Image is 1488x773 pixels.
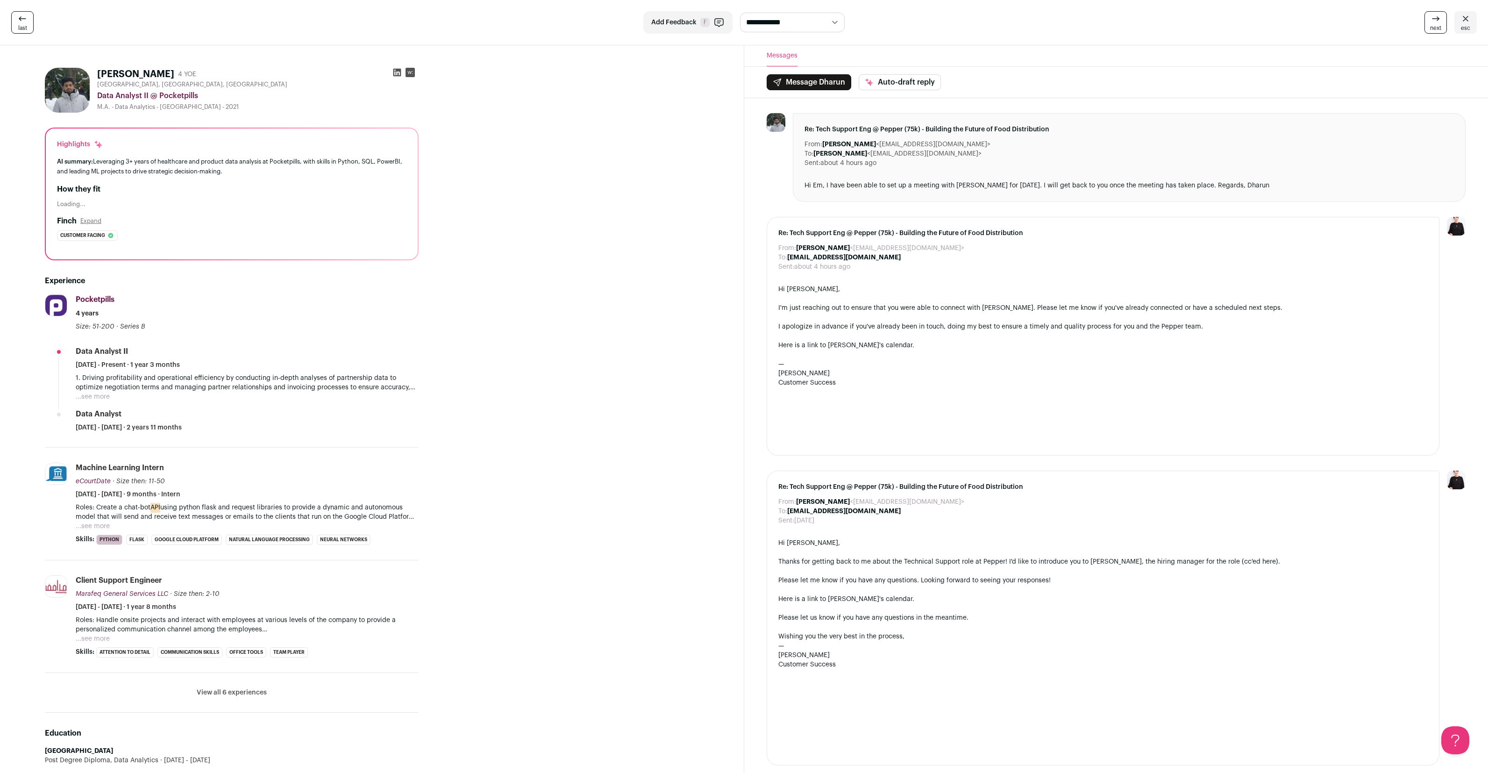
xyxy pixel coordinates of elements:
span: [DATE] - Present · 1 year 3 months [76,360,180,370]
div: Please let us know if you have any questions in the meantime. [778,613,1428,623]
li: Team Player [270,647,308,658]
h2: Education [45,728,419,739]
b: [EMAIL_ADDRESS][DOMAIN_NAME] [787,508,901,515]
span: Please let me know if you have any questions. Looking forward to seeing your responses! [778,577,1051,584]
button: ...see more [76,392,110,401]
div: Data Analyst II @ Pocketpills [97,90,419,101]
b: [PERSON_NAME] [796,245,850,251]
dt: Sent: [805,158,820,168]
div: Hi [PERSON_NAME], [778,285,1428,294]
span: Series B [120,323,145,330]
dd: <[EMAIL_ADDRESS][DOMAIN_NAME]> [813,149,982,158]
span: Skills: [76,535,94,544]
span: AI summary: [57,158,93,165]
b: [EMAIL_ADDRESS][DOMAIN_NAME] [787,254,901,261]
span: Add Feedback [651,18,697,27]
button: ...see more [76,522,110,531]
div: Customer Success [778,660,1428,669]
li: Neural Networks [317,535,370,545]
div: [PERSON_NAME] [778,369,1428,378]
h1: [PERSON_NAME] [97,68,174,81]
span: · [116,322,118,331]
button: Message Dharun [767,74,851,90]
img: 9240684-medium_jpg [1447,217,1466,236]
span: Re: Tech Support Eng @ Pepper (75k) - Building the Future of Food Distribution [805,125,1454,134]
div: Data Analyst [76,409,121,419]
span: [GEOGRAPHIC_DATA], [GEOGRAPHIC_DATA], [GEOGRAPHIC_DATA] [97,81,287,88]
img: 9240684-medium_jpg [1447,471,1466,489]
p: 1. Driving profitability and operational efficiency by conducting in-depth analyses of partnershi... [76,373,419,392]
b: [PERSON_NAME] [813,150,867,157]
li: Office Tools [226,647,266,658]
li: Communication Skills [157,647,222,658]
div: Machine Learning Intern [76,463,164,473]
h2: How they fit [57,184,406,195]
a: esc [1454,11,1477,34]
span: Pocketpills [76,296,114,303]
li: Python [96,535,122,545]
div: Loading... [57,200,406,208]
mark: API [150,502,160,513]
span: Re: Tech Support Eng @ Pepper (75k) - Building the Future of Food Distribution [778,482,1428,492]
p: Roles: Create a chat-bot using python flask and request libraries to provide a dynamic and autono... [76,503,419,522]
span: [DATE] - [DATE] · 9 months · Intern [76,490,180,499]
button: Auto-draft reply [859,74,941,90]
span: [DATE] - [DATE] · 2 years 11 months [76,423,182,432]
div: Wishing you the very best in the process, [778,632,1428,641]
dt: Sent: [778,516,794,525]
div: Data Analyst II [76,346,128,357]
dd: <[EMAIL_ADDRESS][DOMAIN_NAME]> [822,140,990,149]
span: F [700,18,710,27]
button: ...see more [76,634,110,644]
div: Post Degree Diploma, Data Analytics [45,756,419,765]
div: Customer Success [778,378,1428,387]
img: d065eba8539a0b4e602d6997229cbaff6683a7b84fe62586c43d7af029b19583.jpg [45,68,90,113]
h2: Experience [45,275,419,286]
span: Customer facing [60,231,105,240]
span: · Size then: 2-10 [170,591,220,597]
div: Hi [PERSON_NAME], [778,538,1428,548]
div: [PERSON_NAME] [778,651,1428,660]
button: Add Feedback F [643,11,733,34]
div: Highlights [57,140,103,149]
span: [DATE] - [DATE] · 1 year 8 months [76,602,176,612]
dd: <[EMAIL_ADDRESS][DOMAIN_NAME]> [796,243,964,253]
p: Roles: Handle onsite projects and interact with employees at various levels of the company to pro... [76,616,419,634]
dt: To: [778,253,787,262]
button: Expand [80,217,101,225]
a: last [11,11,34,34]
strong: [GEOGRAPHIC_DATA] [45,748,113,754]
span: [DATE] - [DATE] [158,756,210,765]
div: M.A. - Data Analytics - [GEOGRAPHIC_DATA] - 2021 [97,103,419,111]
span: esc [1461,24,1470,32]
span: last [18,24,27,32]
b: [PERSON_NAME] [796,499,850,505]
div: I apologize in advance if you've already been in touch, doing my best to ensure a timely and qual... [778,322,1428,331]
b: [PERSON_NAME] [822,141,876,148]
dt: Sent: [778,262,794,272]
span: eCourtDate [76,478,111,485]
li: Google Cloud Platform [151,535,222,545]
li: Attention to detail [96,647,154,658]
dt: To: [805,149,813,158]
dd: about 4 hours ago [820,158,876,168]
dt: To: [778,507,787,516]
img: 83d920cfc488763d9a485cc6ff567a79682b379be140c310e421868466a65117 [45,295,67,316]
div: — [778,641,1428,651]
div: I'm just reaching out to ensure that you were able to connect with [PERSON_NAME]. Please let me k... [778,303,1428,313]
div: Thanks for getting back to me about the Technical Support role at Pepper! I'd like to introduce y... [778,557,1428,566]
div: — [778,359,1428,369]
button: Messages [767,45,797,66]
span: · Size then: 11-50 [113,478,165,485]
a: Here is a link to [PERSON_NAME]'s calendar. [778,596,914,602]
a: next [1424,11,1447,34]
div: Leveraging 3+ years of healthcare and product data analysis at Pocketpills, with skills in Python... [57,157,406,176]
dd: [DATE] [794,516,814,525]
dd: about 4 hours ago [794,262,850,272]
button: View all 6 experiences [197,688,267,697]
span: Size: 51-200 [76,323,114,330]
div: Hi Em, I have been able to set up a meeting with [PERSON_NAME] for [DATE]. I will get back to you... [805,181,1454,190]
h2: Finch [57,215,77,227]
a: Here is a link to [PERSON_NAME]'s calendar. [778,342,914,349]
span: 4 years [76,309,99,318]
